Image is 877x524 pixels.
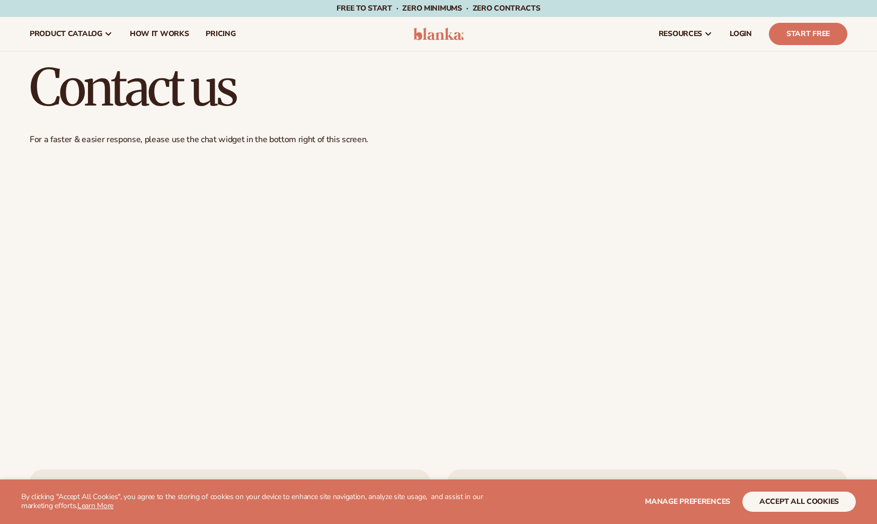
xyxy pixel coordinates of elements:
a: resources [650,17,721,51]
a: product catalog [21,17,121,51]
span: resources [659,30,702,38]
img: logo [413,28,464,40]
p: For a faster & easier response, please use the chat widget in the bottom right of this screen. [30,134,847,145]
span: product catalog [30,30,102,38]
a: LOGIN [721,17,760,51]
p: By clicking "Accept All Cookies", you agree to the storing of cookies on your device to enhance s... [21,493,507,511]
span: How It Works [130,30,189,38]
a: Learn More [77,501,113,511]
button: accept all cookies [742,492,856,512]
iframe: Contact Us Form [30,154,847,440]
span: LOGIN [730,30,752,38]
h1: Contact us [30,62,847,113]
button: Manage preferences [645,492,730,512]
a: How It Works [121,17,198,51]
span: pricing [206,30,235,38]
span: Manage preferences [645,496,730,506]
a: Start Free [769,23,847,45]
a: pricing [197,17,244,51]
span: Free to start · ZERO minimums · ZERO contracts [336,3,540,13]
